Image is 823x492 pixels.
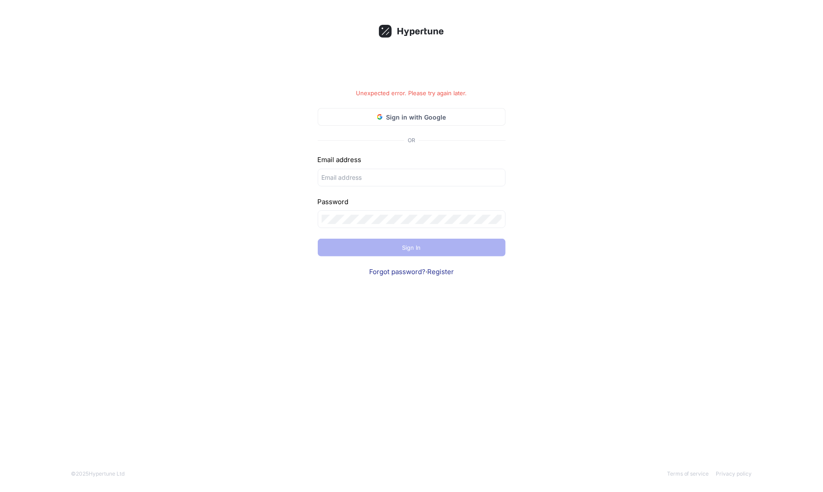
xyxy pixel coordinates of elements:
[369,267,425,276] a: Forgot password?
[322,173,502,182] input: Email address
[716,470,752,477] a: Privacy policy
[318,155,506,165] div: Email address
[71,470,125,478] div: © 2025 Hypertune Ltd
[667,470,709,477] a: Terms of service
[356,89,467,98] div: Unexpected error. Please try again later.
[318,197,506,207] div: Password
[318,108,506,126] button: Sign in with Google
[318,239,506,256] button: Sign In
[427,267,454,276] a: Register
[318,267,506,277] div: ·
[386,112,446,122] span: Sign in with Google
[408,136,415,144] div: OR
[402,245,421,250] span: Sign In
